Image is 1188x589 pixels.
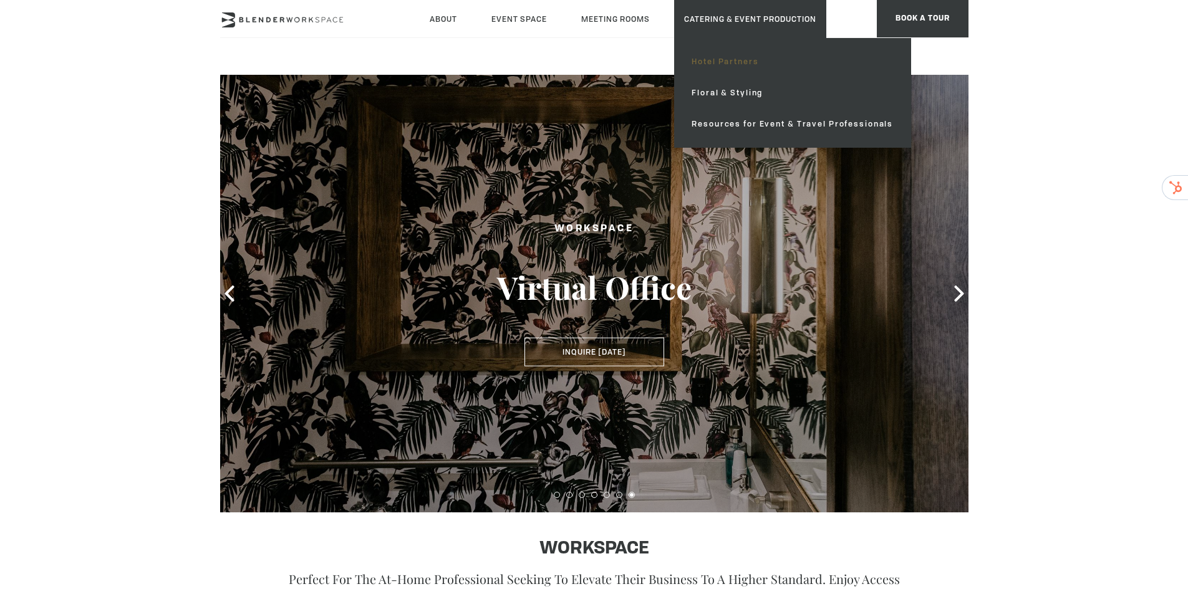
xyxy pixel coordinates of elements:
[451,268,738,307] h3: Virtual Office
[682,77,903,108] a: Floral & Styling
[682,46,903,77] a: Hotel Partners
[524,343,664,357] a: Inquire [DATE]
[682,108,903,140] a: Resources for Event & Travel Professionals
[283,537,906,561] p: WORKSPACE
[963,429,1188,589] iframe: Chat Widget
[451,221,738,237] h2: Workspace
[524,338,664,366] button: Inquire [DATE]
